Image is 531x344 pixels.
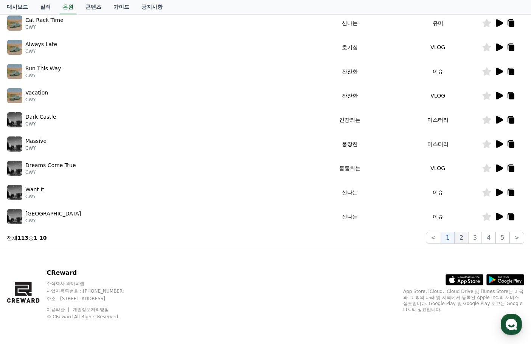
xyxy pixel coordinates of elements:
[306,180,394,205] td: 신나는
[24,251,28,257] span: 홈
[468,232,482,244] button: 3
[306,156,394,180] td: 통통튀는
[69,251,78,257] span: 대화
[306,108,394,132] td: 긴장되는
[47,280,139,287] p: 주식회사 와이피랩
[47,307,70,312] a: 이용약관
[306,132,394,156] td: 웅장한
[98,240,145,259] a: 설정
[47,314,139,320] p: © CReward All Rights Reserved.
[426,232,441,244] button: <
[441,232,455,244] button: 1
[25,113,56,121] p: Dark Castle
[394,156,482,180] td: VLOG
[394,84,482,108] td: VLOG
[7,15,22,31] img: music
[25,194,44,200] p: CWY
[306,11,394,35] td: 신나는
[7,112,22,127] img: music
[25,137,47,145] p: Massive
[306,35,394,59] td: 호기심
[25,40,57,48] p: Always Late
[25,210,81,218] p: [GEOGRAPHIC_DATA]
[394,35,482,59] td: VLOG
[25,65,61,73] p: Run This Way
[47,296,139,302] p: 주소 : [STREET_ADDRESS]
[7,64,22,79] img: music
[39,235,47,241] strong: 10
[25,73,61,79] p: CWY
[509,232,524,244] button: >
[495,232,509,244] button: 5
[25,16,64,24] p: Cat Rack Time
[394,132,482,156] td: 미스터리
[306,205,394,229] td: 신나는
[394,180,482,205] td: 이슈
[25,161,76,169] p: Dreams Come True
[7,88,22,103] img: music
[25,89,48,97] p: Vacation
[117,251,126,257] span: 설정
[7,40,22,55] img: music
[25,186,44,194] p: Want It
[306,84,394,108] td: 잔잔한
[394,11,482,35] td: 유머
[50,240,98,259] a: 대화
[482,232,495,244] button: 4
[25,97,48,103] p: CWY
[7,209,22,224] img: music
[7,185,22,200] img: music
[7,161,22,176] img: music
[7,136,22,152] img: music
[25,169,76,175] p: CWY
[25,121,56,127] p: CWY
[394,108,482,132] td: 미스터리
[73,307,109,312] a: 개인정보처리방침
[25,218,81,224] p: CWY
[47,268,139,277] p: CReward
[34,235,37,241] strong: 1
[394,205,482,229] td: 이슈
[306,59,394,84] td: 잔잔한
[47,288,139,294] p: 사업자등록번호 : [PHONE_NUMBER]
[17,235,28,241] strong: 113
[25,145,47,151] p: CWY
[455,232,468,244] button: 2
[403,288,524,313] p: App Store, iCloud, iCloud Drive 및 iTunes Store는 미국과 그 밖의 나라 및 지역에서 등록된 Apple Inc.의 서비스 상표입니다. Goo...
[25,48,57,54] p: CWY
[394,59,482,84] td: 이슈
[7,234,47,242] p: 전체 중 -
[25,24,64,30] p: CWY
[2,240,50,259] a: 홈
